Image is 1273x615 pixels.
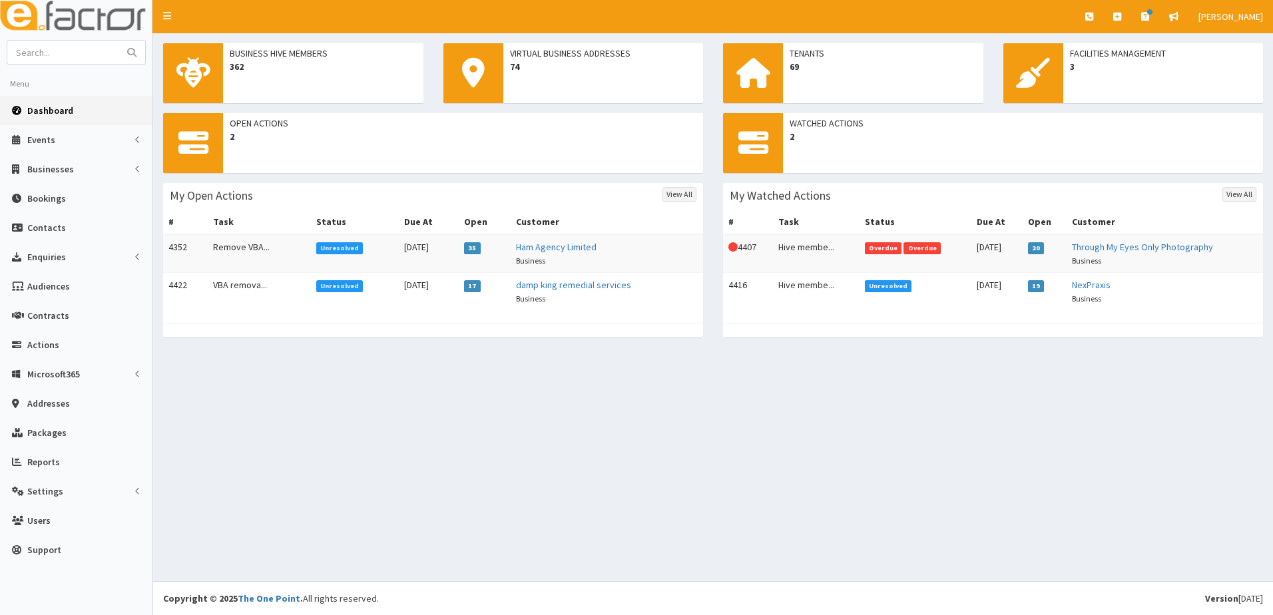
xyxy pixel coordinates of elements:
[1072,241,1213,253] a: Through My Eyes Only Photography
[662,187,696,202] a: View All
[208,210,310,234] th: Task
[516,294,545,304] small: Business
[464,280,481,292] span: 17
[7,41,119,64] input: Search...
[773,210,860,234] th: Task
[971,234,1022,273] td: [DATE]
[790,116,1256,130] span: Watched Actions
[238,592,300,604] a: The One Point
[865,242,902,254] span: Overdue
[1072,294,1101,304] small: Business
[27,544,61,556] span: Support
[1205,592,1263,605] div: [DATE]
[27,192,66,204] span: Bookings
[230,116,696,130] span: Open Actions
[399,273,459,311] td: [DATE]
[27,134,55,146] span: Events
[1205,592,1238,604] b: Version
[163,234,208,273] td: 4352
[163,210,208,234] th: #
[459,210,511,234] th: Open
[1028,280,1045,292] span: 19
[516,256,545,266] small: Business
[27,485,63,497] span: Settings
[27,104,73,116] span: Dashboard
[510,47,697,60] span: Virtual Business Addresses
[153,581,1273,615] footer: All rights reserved.
[27,397,70,409] span: Addresses
[27,368,80,380] span: Microsoft365
[511,210,703,234] th: Customer
[723,234,773,273] td: 4407
[1222,187,1256,202] a: View All
[311,210,399,234] th: Status
[27,163,74,175] span: Businesses
[728,242,738,252] i: This Action is overdue!
[865,280,912,292] span: Unresolved
[773,234,860,273] td: Hive membe...
[516,241,597,253] a: Ham Agency Limited
[516,279,631,291] a: damp king remedial services
[790,60,977,73] span: 69
[903,242,941,254] span: Overdue
[27,280,70,292] span: Audiences
[27,251,66,263] span: Enquiries
[730,190,831,202] h3: My Watched Actions
[1023,210,1067,234] th: Open
[230,130,696,143] span: 2
[230,60,417,73] span: 362
[464,242,481,254] span: 35
[27,427,67,439] span: Packages
[1067,210,1263,234] th: Customer
[1070,60,1257,73] span: 3
[1072,256,1101,266] small: Business
[790,47,977,60] span: Tenants
[971,210,1022,234] th: Due At
[860,210,972,234] th: Status
[163,592,303,604] strong: Copyright © 2025 .
[723,273,773,311] td: 4416
[723,210,773,234] th: #
[1072,279,1111,291] a: NexPraxis
[27,339,59,351] span: Actions
[163,273,208,311] td: 4422
[27,309,69,321] span: Contracts
[230,47,417,60] span: Business Hive Members
[399,210,459,234] th: Due At
[316,242,364,254] span: Unresolved
[208,234,310,273] td: Remove VBA...
[27,514,51,526] span: Users
[1070,47,1257,60] span: Facilities Management
[1028,242,1045,254] span: 20
[971,273,1022,311] td: [DATE]
[27,222,66,234] span: Contacts
[170,190,253,202] h3: My Open Actions
[773,273,860,311] td: Hive membe...
[1198,11,1263,23] span: [PERSON_NAME]
[27,456,60,468] span: Reports
[399,234,459,273] td: [DATE]
[790,130,1256,143] span: 2
[510,60,697,73] span: 74
[208,273,310,311] td: VBA remova...
[316,280,364,292] span: Unresolved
